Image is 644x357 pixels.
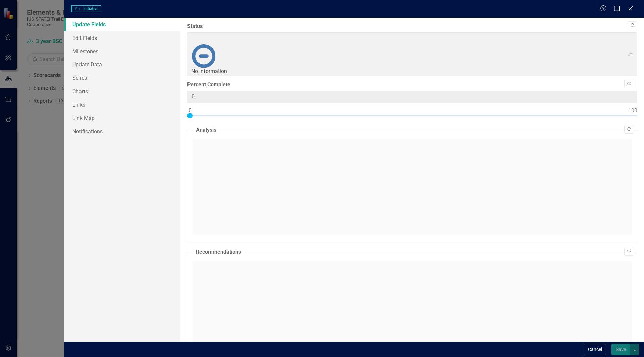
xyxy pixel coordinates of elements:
[64,98,180,111] a: Links
[187,23,637,31] label: Status
[193,248,245,256] legend: Recommendations
[64,111,180,125] a: Link Map
[64,18,180,31] a: Update Fields
[64,71,180,84] a: Series
[193,126,220,134] legend: Analysis
[187,81,637,89] label: Percent Complete
[64,58,180,71] a: Update Data
[64,45,180,58] a: Milestones
[64,31,180,45] a: Edit Fields
[584,344,606,355] button: Cancel
[611,344,630,355] button: Save
[71,5,101,12] span: Initiative
[64,84,180,98] a: Charts
[64,125,180,138] a: Notifications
